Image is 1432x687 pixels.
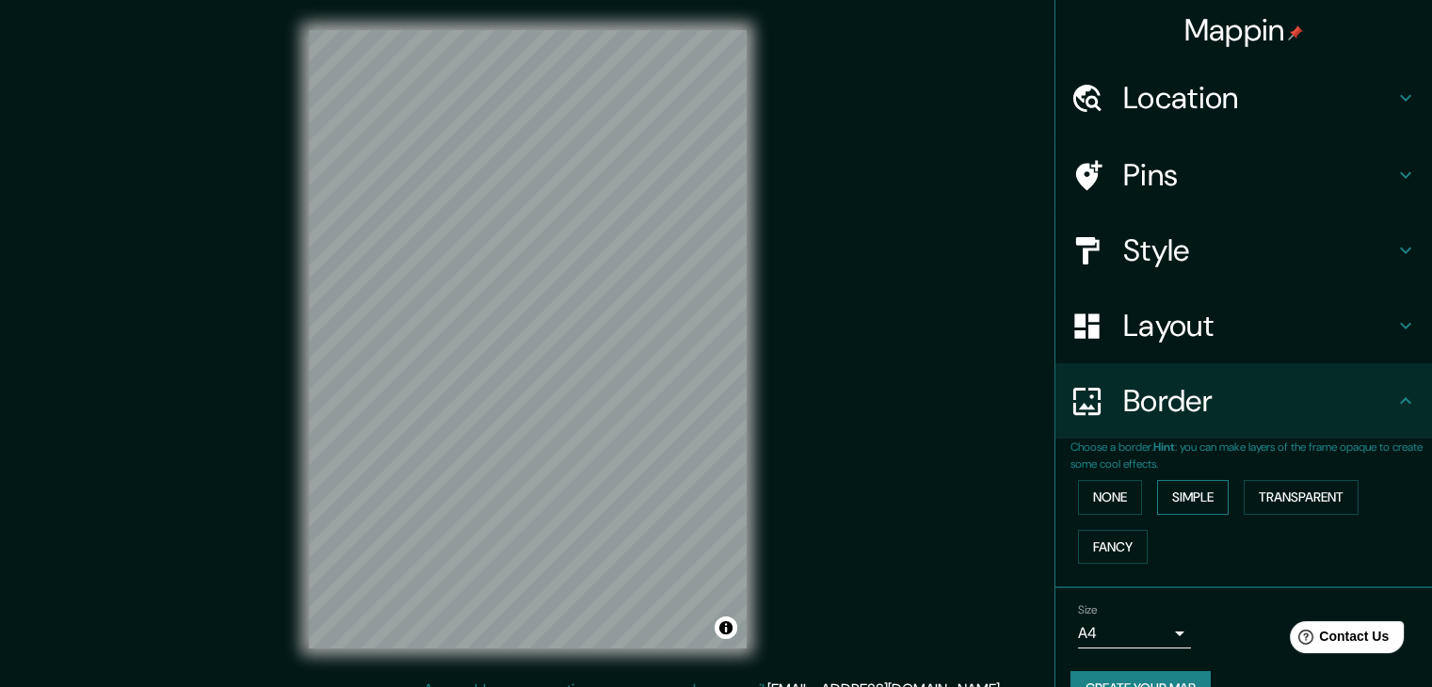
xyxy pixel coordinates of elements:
[1123,232,1394,269] h4: Style
[1244,480,1359,515] button: Transparent
[1157,480,1229,515] button: Simple
[1123,79,1394,117] h4: Location
[1153,439,1175,455] b: Hint
[1070,439,1432,472] p: Choose a border. : you can make layers of the frame opaque to create some cool effects.
[715,616,737,639] button: Toggle attribution
[1078,618,1191,648] div: A4
[1055,60,1432,136] div: Location
[1288,25,1303,40] img: pin-icon.png
[1078,480,1142,515] button: None
[1123,382,1394,420] h4: Border
[1264,614,1411,666] iframe: Help widget launcher
[1123,156,1394,194] h4: Pins
[1123,307,1394,344] h4: Layout
[1078,530,1148,565] button: Fancy
[1055,137,1432,213] div: Pins
[1184,11,1304,49] h4: Mappin
[1055,213,1432,288] div: Style
[1055,288,1432,363] div: Layout
[309,30,747,648] canvas: Map
[1055,363,1432,439] div: Border
[1078,602,1098,618] label: Size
